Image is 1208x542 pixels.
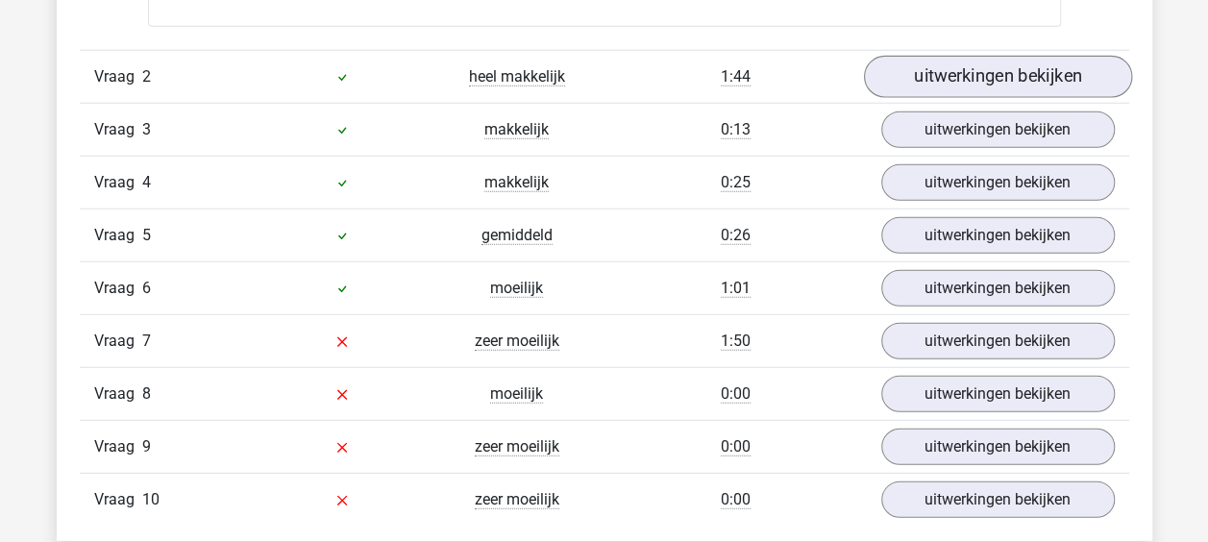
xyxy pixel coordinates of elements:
[142,437,151,456] span: 9
[721,120,751,139] span: 0:13
[94,382,142,406] span: Vraag
[490,384,543,404] span: moeilijk
[94,277,142,300] span: Vraag
[94,330,142,353] span: Vraag
[142,490,160,508] span: 10
[481,226,553,245] span: gemiddeld
[142,332,151,350] span: 7
[721,279,751,298] span: 1:01
[881,323,1115,359] a: uitwerkingen bekijken
[142,173,151,191] span: 4
[863,56,1131,98] a: uitwerkingen bekijken
[94,224,142,247] span: Vraag
[490,279,543,298] span: moeilijk
[94,171,142,194] span: Vraag
[721,384,751,404] span: 0:00
[475,490,559,509] span: zeer moeilijk
[881,270,1115,307] a: uitwerkingen bekijken
[142,120,151,138] span: 3
[721,173,751,192] span: 0:25
[721,332,751,351] span: 1:50
[484,120,549,139] span: makkelijk
[484,173,549,192] span: makkelijk
[142,279,151,297] span: 6
[469,67,565,86] span: heel makkelijk
[475,332,559,351] span: zeer moeilijk
[881,481,1115,518] a: uitwerkingen bekijken
[142,384,151,403] span: 8
[721,490,751,509] span: 0:00
[881,429,1115,465] a: uitwerkingen bekijken
[881,164,1115,201] a: uitwerkingen bekijken
[881,217,1115,254] a: uitwerkingen bekijken
[142,226,151,244] span: 5
[721,437,751,456] span: 0:00
[94,488,142,511] span: Vraag
[475,437,559,456] span: zeer moeilijk
[94,65,142,88] span: Vraag
[721,226,751,245] span: 0:26
[881,376,1115,412] a: uitwerkingen bekijken
[721,67,751,86] span: 1:44
[94,435,142,458] span: Vraag
[881,111,1115,148] a: uitwerkingen bekijken
[94,118,142,141] span: Vraag
[142,67,151,86] span: 2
